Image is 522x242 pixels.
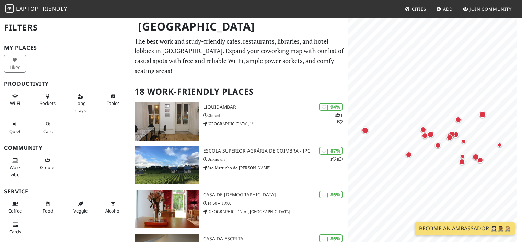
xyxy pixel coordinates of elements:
[73,208,88,214] span: Veggie
[4,198,26,216] button: Coffee
[319,191,343,198] div: | 86%
[9,128,21,134] span: Quiet
[107,100,119,106] span: Work-friendly tables
[203,148,348,154] h3: Escola Superior Agrária de Coimbra - IPC
[203,121,348,127] p: [GEOGRAPHIC_DATA], 1°
[4,155,26,180] button: Work vibe
[203,112,348,119] p: Closed
[130,190,348,228] a: Casa de Chá | 86% Casa de [DEMOGRAPHIC_DATA] 14:30 – 19:00 [GEOGRAPHIC_DATA], [GEOGRAPHIC_DATA]
[4,188,126,195] h3: Service
[37,119,59,137] button: Calls
[4,17,126,38] h2: Filters
[10,164,21,177] span: People working
[415,222,515,235] a: Become an Ambassador 🤵🏻‍♀️🤵🏾‍♂️🤵🏼‍♀️
[9,229,21,235] span: Credit cards
[203,156,348,162] p: Unknown
[476,156,485,165] div: Map marker
[75,100,86,113] span: Long stays
[102,198,124,216] button: Alcohol
[419,125,428,134] div: Map marker
[37,155,59,173] button: Groups
[135,190,199,228] img: Casa de Chá
[10,100,20,106] span: Stable Wi-Fi
[203,208,348,215] p: [GEOGRAPHIC_DATA], [GEOGRAPHIC_DATA]
[135,36,344,76] p: The best work and study-friendly cafes, restaurants, libraries, and hotel lobbies in [GEOGRAPHIC_...
[69,198,91,216] button: Veggie
[102,91,124,109] button: Tables
[471,152,480,162] div: Map marker
[433,141,442,150] div: Map marker
[135,102,199,141] img: Liquidâmbar
[4,45,126,51] h3: My Places
[457,157,466,166] div: Map marker
[130,146,348,184] a: Escola Superior Agrária de Coimbra - IPC | 87% 11 Escola Superior Agrária de Coimbra - IPC Unknow...
[203,192,348,198] h3: Casa de [DEMOGRAPHIC_DATA]
[4,91,26,109] button: Wi-Fi
[4,219,26,237] button: Cards
[451,130,460,140] div: Map marker
[360,125,370,135] div: Map marker
[447,130,457,139] div: Map marker
[5,4,14,13] img: LaptopFriendly
[469,6,512,12] span: Join Community
[319,103,343,111] div: | 94%
[203,200,348,206] p: 14:30 – 19:00
[4,119,26,137] button: Quiet
[402,3,429,15] a: Cities
[16,5,38,12] span: Laptop
[130,102,348,141] a: Liquidâmbar | 94% 11 Liquidâmbar Closed [GEOGRAPHIC_DATA], 1°
[445,133,454,142] div: Map marker
[404,150,413,159] div: Map marker
[445,132,454,141] div: Map marker
[496,141,504,149] div: Map marker
[135,81,344,102] h2: 18 Work-Friendly Places
[335,112,343,125] p: 1 1
[460,3,514,15] a: Join Community
[203,104,348,110] h3: Liquidâmbar
[43,208,53,214] span: Food
[37,198,59,216] button: Food
[203,165,348,171] p: Sao Martinho do [PERSON_NAME]
[433,3,456,15] a: Add
[454,115,463,124] div: Map marker
[37,91,59,109] button: Sockets
[319,147,343,155] div: | 87%
[460,137,468,145] div: Map marker
[43,128,53,134] span: Video/audio calls
[132,17,347,36] h1: [GEOGRAPHIC_DATA]
[105,208,120,214] span: Alcohol
[135,146,199,184] img: Escola Superior Agrária de Coimbra - IPC
[69,91,91,116] button: Long stays
[420,131,429,140] div: Map marker
[39,5,67,12] span: Friendly
[40,100,56,106] span: Power sockets
[459,152,467,160] div: Map marker
[330,156,343,162] p: 1 1
[478,110,487,119] div: Map marker
[4,81,126,87] h3: Productivity
[203,236,348,242] h3: Casa da Escrita
[412,6,426,12] span: Cities
[443,6,453,12] span: Add
[40,164,55,170] span: Group tables
[426,130,436,139] div: Map marker
[4,145,126,151] h3: Community
[8,208,22,214] span: Coffee
[5,3,67,15] a: LaptopFriendly LaptopFriendly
